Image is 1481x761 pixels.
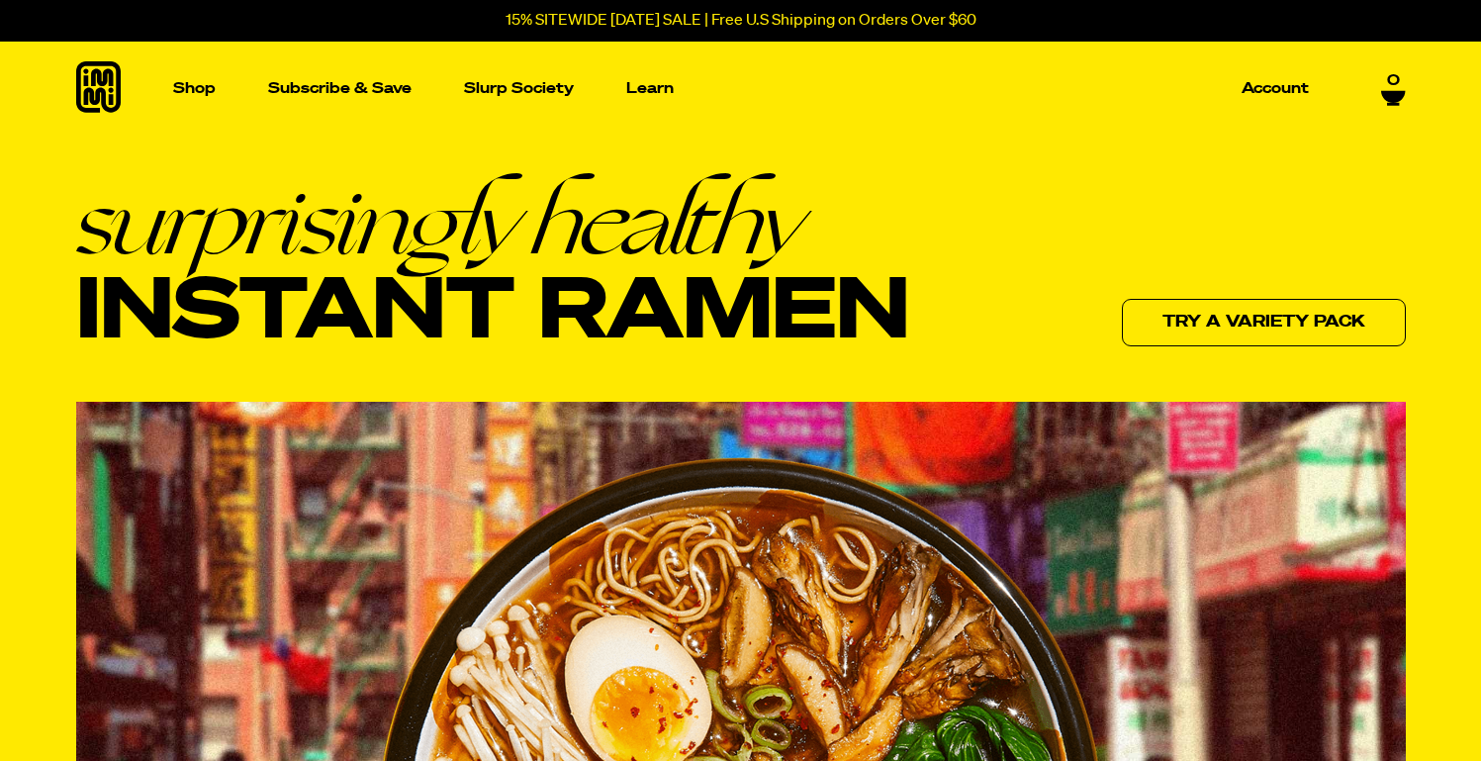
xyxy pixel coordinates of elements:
[268,81,412,96] p: Subscribe & Save
[165,42,224,136] a: Shop
[76,175,910,268] em: surprisingly healthy
[618,42,682,136] a: Learn
[173,81,216,96] p: Shop
[626,81,674,96] p: Learn
[1242,81,1309,96] p: Account
[1381,72,1406,106] a: 0
[76,175,910,360] h1: Instant Ramen
[464,81,574,96] p: Slurp Society
[506,12,976,30] p: 15% SITEWIDE [DATE] SALE | Free U.S Shipping on Orders Over $60
[1122,299,1406,346] a: Try a variety pack
[1387,72,1400,90] span: 0
[165,42,1317,136] nav: Main navigation
[456,73,582,104] a: Slurp Society
[1234,73,1317,104] a: Account
[260,73,419,104] a: Subscribe & Save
